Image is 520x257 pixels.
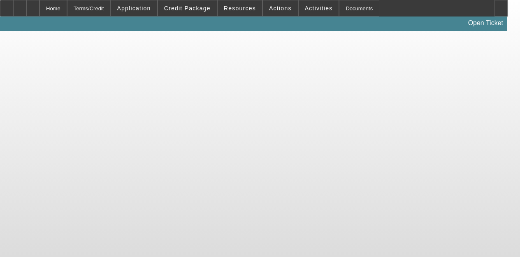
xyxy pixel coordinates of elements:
[164,5,211,12] span: Credit Package
[117,5,151,12] span: Application
[224,5,256,12] span: Resources
[158,0,217,16] button: Credit Package
[111,0,157,16] button: Application
[269,5,292,12] span: Actions
[465,16,506,30] a: Open Ticket
[218,0,262,16] button: Resources
[299,0,339,16] button: Activities
[263,0,298,16] button: Actions
[305,5,333,12] span: Activities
